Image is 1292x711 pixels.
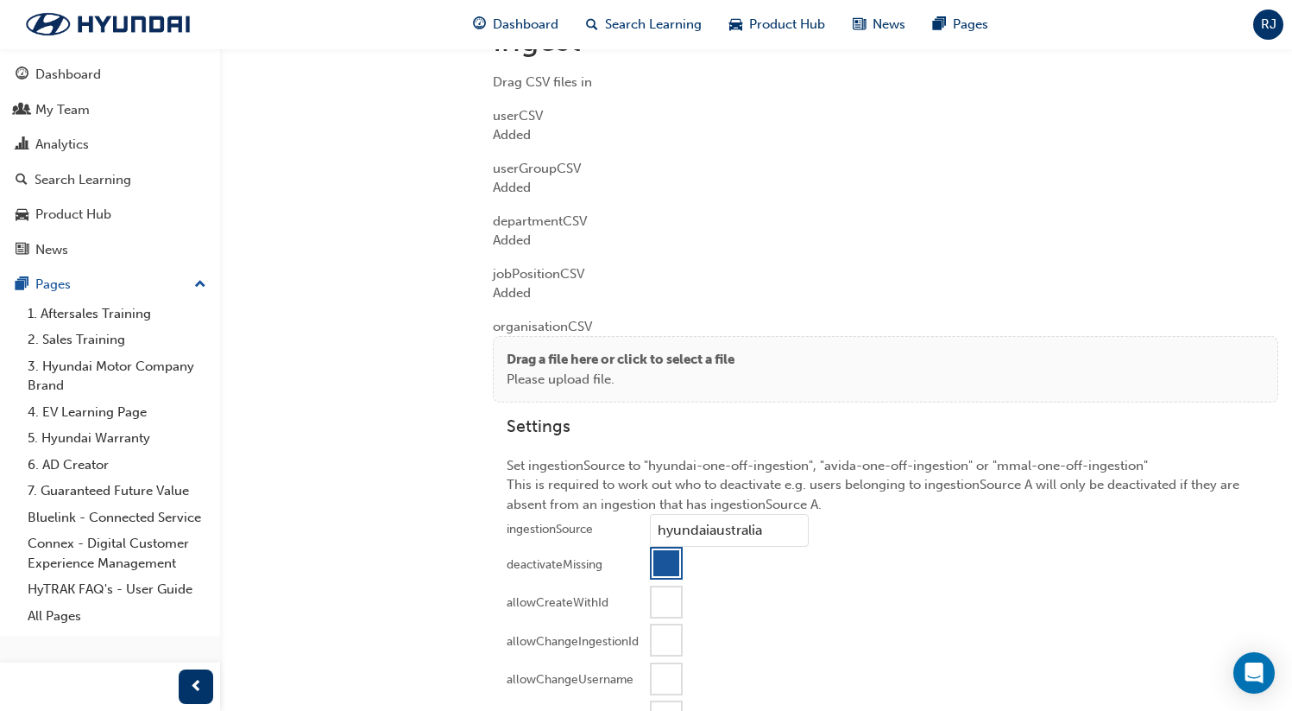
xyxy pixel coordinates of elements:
[572,7,715,42] a: search-iconSearch Learning
[919,7,1002,42] a: pages-iconPages
[194,274,206,296] span: up-icon
[7,269,213,301] button: Pages
[493,303,1278,403] div: organisation CSV
[493,125,1278,145] div: Added
[35,275,71,295] div: Pages
[16,67,28,83] span: guage-icon
[507,521,593,538] div: ingestionSource
[507,416,1264,436] h3: Settings
[21,576,213,603] a: HyTRAK FAQ's - User Guide
[749,15,825,35] span: Product Hub
[715,7,839,42] a: car-iconProduct Hub
[35,240,68,260] div: News
[21,327,213,353] a: 2. Sales Training
[1253,10,1283,40] button: RJ
[35,205,111,225] div: Product Hub
[21,399,213,426] a: 4. EV Learning Page
[729,14,742,35] span: car-icon
[21,603,213,630] a: All Pages
[16,103,28,118] span: people-icon
[7,59,213,91] a: Dashboard
[493,283,1278,303] div: Added
[493,73,1278,92] div: Drag CSV files in
[7,55,213,269] button: DashboardMy TeamAnalyticsSearch LearningProduct HubNews
[493,145,1278,198] div: userGroup CSV
[493,336,1278,403] div: Drag a file here or click to select a filePlease upload file.
[493,198,1278,251] div: department CSV
[493,178,1278,198] div: Added
[7,199,213,231] a: Product Hub
[21,353,213,399] a: 3. Hyundai Motor Company Brand
[21,478,213,505] a: 7. Guaranteed Future Value
[21,505,213,531] a: Bluelink - Connected Service
[35,65,101,85] div: Dashboard
[7,94,213,126] a: My Team
[507,671,633,689] div: allowChangeUsername
[16,243,28,258] span: news-icon
[493,15,558,35] span: Dashboard
[21,301,213,327] a: 1. Aftersales Training
[873,15,905,35] span: News
[21,425,213,452] a: 5. Hyundai Warranty
[459,7,572,42] a: guage-iconDashboard
[21,530,213,576] a: Connex - Digital Customer Experience Management
[493,231,1278,251] div: Added
[35,135,89,155] div: Analytics
[493,251,1278,303] div: jobPosition CSV
[16,277,28,293] span: pages-icon
[1233,652,1275,694] div: Open Intercom Messenger
[953,15,988,35] span: Pages
[7,129,213,161] a: Analytics
[473,14,486,35] span: guage-icon
[507,633,639,651] div: allowChangeIngestionId
[650,514,809,547] input: ingestionSource
[7,234,213,266] a: News
[839,7,919,42] a: news-iconNews
[507,556,602,574] div: deactivateMissing
[493,92,1278,145] div: user CSV
[16,137,28,153] span: chart-icon
[9,6,207,42] img: Trak
[21,452,213,479] a: 6. AD Creator
[35,170,131,190] div: Search Learning
[586,14,598,35] span: search-icon
[933,14,946,35] span: pages-icon
[1261,15,1276,35] span: RJ
[507,594,608,612] div: allowCreateWithId
[605,15,702,35] span: Search Learning
[190,676,203,698] span: prev-icon
[16,207,28,223] span: car-icon
[507,350,734,370] p: Drag a file here or click to select a file
[853,14,866,35] span: news-icon
[16,173,28,188] span: search-icon
[507,370,734,390] p: Please upload file.
[7,164,213,196] a: Search Learning
[35,100,90,120] div: My Team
